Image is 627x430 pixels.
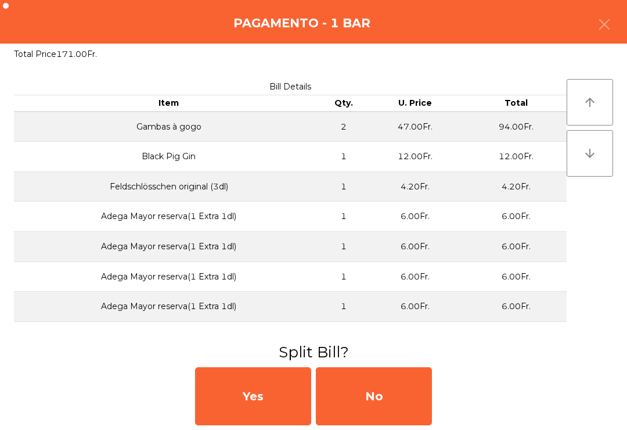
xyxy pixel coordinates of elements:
[14,321,323,352] td: Adega Mayor reserva
[466,142,567,172] td: 12.00Fr.
[14,232,323,262] td: Adega Mayor reserva
[14,292,323,322] td: Adega Mayor reserva
[466,232,567,262] td: 6.00Fr.
[9,342,618,363] h3: Split Bill?
[365,112,466,142] td: 47.00Fr.
[14,49,56,59] span: Total Price
[188,241,236,252] span: (1 Extra 1dl)
[188,301,236,311] span: (1 Extra 1dl)
[583,146,597,160] i: arrow_downward
[195,367,311,425] div: Yes
[365,202,466,232] td: 6.00Fr.
[365,261,466,292] td: 6.00Fr.
[14,95,323,112] th: Item
[365,321,466,352] td: 6.00Fr.
[323,232,365,262] td: 1
[365,142,466,172] td: 12.00Fr.
[365,95,466,112] th: U. Price
[466,261,567,292] td: 6.00Fr.
[583,95,597,109] i: arrow_upward
[56,49,97,59] span: 171.00Fr.
[365,171,466,202] td: 4.20Fr.
[365,292,466,322] td: 6.00Fr.
[466,321,567,352] td: 6.00Fr.
[14,202,323,232] td: Adega Mayor reserva
[323,292,365,322] td: 1
[323,112,365,142] td: 2
[567,79,613,126] button: arrow_upward
[323,142,365,172] td: 1
[323,202,365,232] td: 1
[14,261,323,292] td: Adega Mayor reserva
[233,15,370,32] h4: Pagamento - 1 BAR
[466,292,567,322] td: 6.00Fr.
[269,81,311,92] span: Bill Details
[466,171,567,202] td: 4.20Fr.
[14,142,323,172] td: Black Pig Gin
[323,171,365,202] td: 1
[188,271,236,282] span: (1 Extra 1dl)
[323,261,365,292] td: 1
[323,321,365,352] td: 1
[365,232,466,262] td: 6.00Fr.
[466,202,567,232] td: 6.00Fr.
[323,95,365,112] th: Qty.
[466,112,567,142] td: 94.00Fr.
[14,171,323,202] td: Feldschlösschen original (3dl)
[14,112,323,142] td: Gambas à gogo
[188,211,236,221] span: (1 Extra 1dl)
[466,95,567,112] th: Total
[316,367,432,425] div: No
[567,130,613,177] button: arrow_downward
